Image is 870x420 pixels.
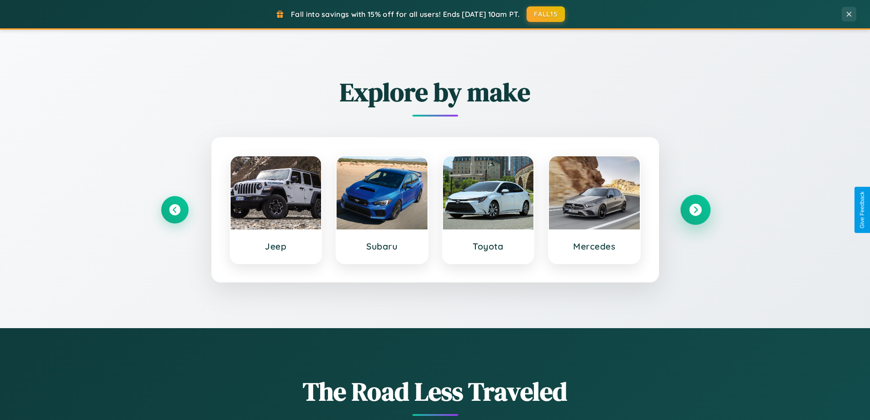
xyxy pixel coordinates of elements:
[527,6,565,22] button: FALL15
[240,241,312,252] h3: Jeep
[161,374,709,409] h1: The Road Less Traveled
[291,10,520,19] span: Fall into savings with 15% off for all users! Ends [DATE] 10am PT.
[161,74,709,110] h2: Explore by make
[859,191,865,229] div: Give Feedback
[346,241,418,252] h3: Subaru
[558,241,631,252] h3: Mercedes
[452,241,525,252] h3: Toyota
